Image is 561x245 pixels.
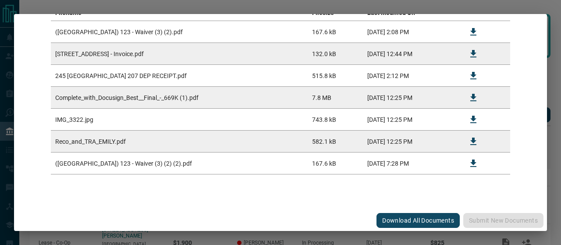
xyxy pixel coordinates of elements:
td: 167.6 kB [308,153,363,174]
td: 7.8 MB [308,87,363,109]
td: 132.0 kB [308,43,363,65]
button: Download [463,109,484,130]
td: 743.8 kB [308,109,363,131]
button: Download [463,43,484,64]
td: 167.6 kB [308,21,363,43]
td: Reco_and_TRA_EMILY.pdf [51,131,308,153]
td: IMG_3322.jpg [51,109,308,131]
td: [DATE] 12:44 PM [363,43,458,65]
button: Download [463,131,484,152]
td: Complete_with_Docusign_Best__Final_-_669K (1).pdf [51,87,308,109]
td: ([GEOGRAPHIC_DATA]) 123 - Waiver (3) (2) (2).pdf [51,153,308,174]
td: 582.1 kB [308,131,363,153]
button: Download [463,153,484,174]
td: [DATE] 12:25 PM [363,87,458,109]
button: Download All Documents [376,213,460,228]
td: ([GEOGRAPHIC_DATA]) 123 - Waiver (3) (2).pdf [51,21,308,43]
button: Download [463,87,484,108]
button: Download [463,21,484,43]
td: [STREET_ADDRESS] - Invoice.pdf [51,43,308,65]
td: 515.8 kB [308,65,363,87]
td: [DATE] 12:25 PM [363,109,458,131]
td: [DATE] 12:25 PM [363,131,458,153]
button: Download [463,65,484,86]
td: [DATE] 2:08 PM [363,21,458,43]
td: [DATE] 7:28 PM [363,153,458,174]
td: 245 [GEOGRAPHIC_DATA] 207 DEP RECEIPT.pdf [51,65,308,87]
td: [DATE] 2:12 PM [363,65,458,87]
